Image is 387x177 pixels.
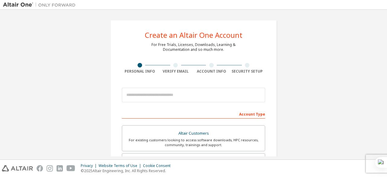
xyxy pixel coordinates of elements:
img: altair_logo.svg [2,165,33,172]
div: Create an Altair One Account [145,31,242,39]
img: youtube.svg [67,165,75,172]
img: instagram.svg [47,165,53,172]
img: Altair One [3,2,79,8]
div: Personal Info [122,69,158,74]
div: Account Info [193,69,229,74]
div: Website Terms of Use [99,163,143,168]
div: For existing customers looking to access software downloads, HPC resources, community, trainings ... [126,138,261,147]
div: Security Setup [229,69,265,74]
div: Privacy [81,163,99,168]
div: For Free Trials, Licenses, Downloads, Learning & Documentation and so much more. [151,42,236,52]
p: © 2025 Altair Engineering, Inc. All Rights Reserved. [81,168,174,173]
div: Cookie Consent [143,163,174,168]
img: facebook.svg [37,165,43,172]
div: Account Type [122,109,265,119]
div: Altair Customers [126,129,261,138]
div: Verify Email [158,69,194,74]
img: linkedin.svg [57,165,63,172]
